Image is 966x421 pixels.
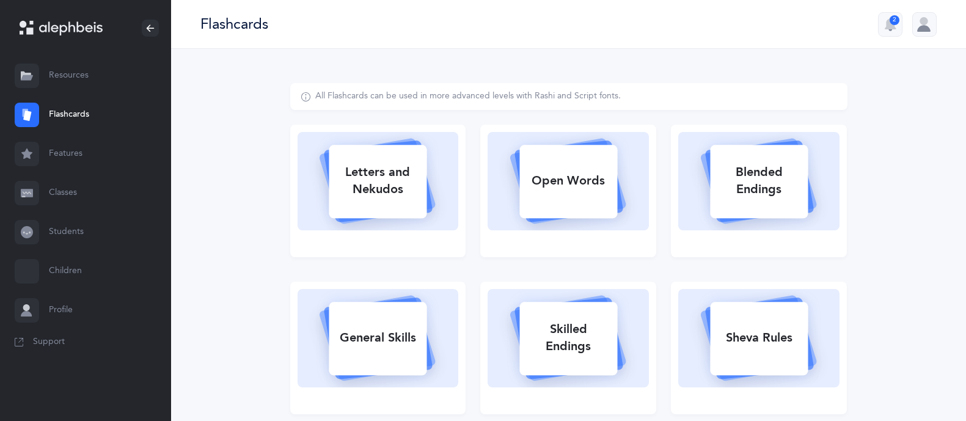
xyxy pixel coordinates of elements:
[710,156,808,205] div: Blended Endings
[329,322,426,354] div: General Skills
[519,313,617,362] div: Skilled Endings
[890,15,899,25] div: 2
[519,165,617,197] div: Open Words
[710,322,808,354] div: Sheva Rules
[329,156,426,205] div: Letters and Nekudos
[200,14,268,34] div: Flashcards
[33,336,65,348] span: Support
[315,90,621,103] div: All Flashcards can be used in more advanced levels with Rashi and Script fonts.
[878,12,902,37] button: 2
